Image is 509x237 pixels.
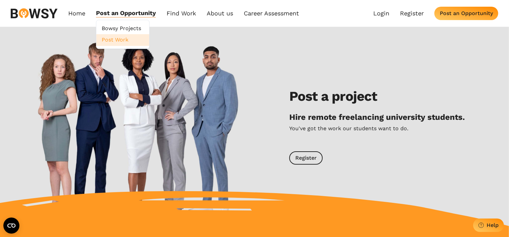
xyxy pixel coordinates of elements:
[289,112,465,122] h2: Hire remote freelancing university students.
[289,88,377,104] h2: Post a project
[289,125,408,132] p: You've got the work our students want to do.
[473,219,504,232] button: Help
[487,222,499,228] div: Help
[96,34,149,46] a: Post Work
[295,155,317,161] div: Register
[440,10,493,16] div: Post an Opportunity
[434,7,498,20] button: Post an Opportunity
[400,10,424,17] a: Register
[373,10,389,17] a: Login
[3,218,19,234] button: Open CMP widget
[96,23,149,34] a: Bowsy Projects
[68,9,85,17] a: Home
[289,151,323,165] button: Register
[11,8,58,18] img: svg%3e
[244,9,299,17] a: Career Assessment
